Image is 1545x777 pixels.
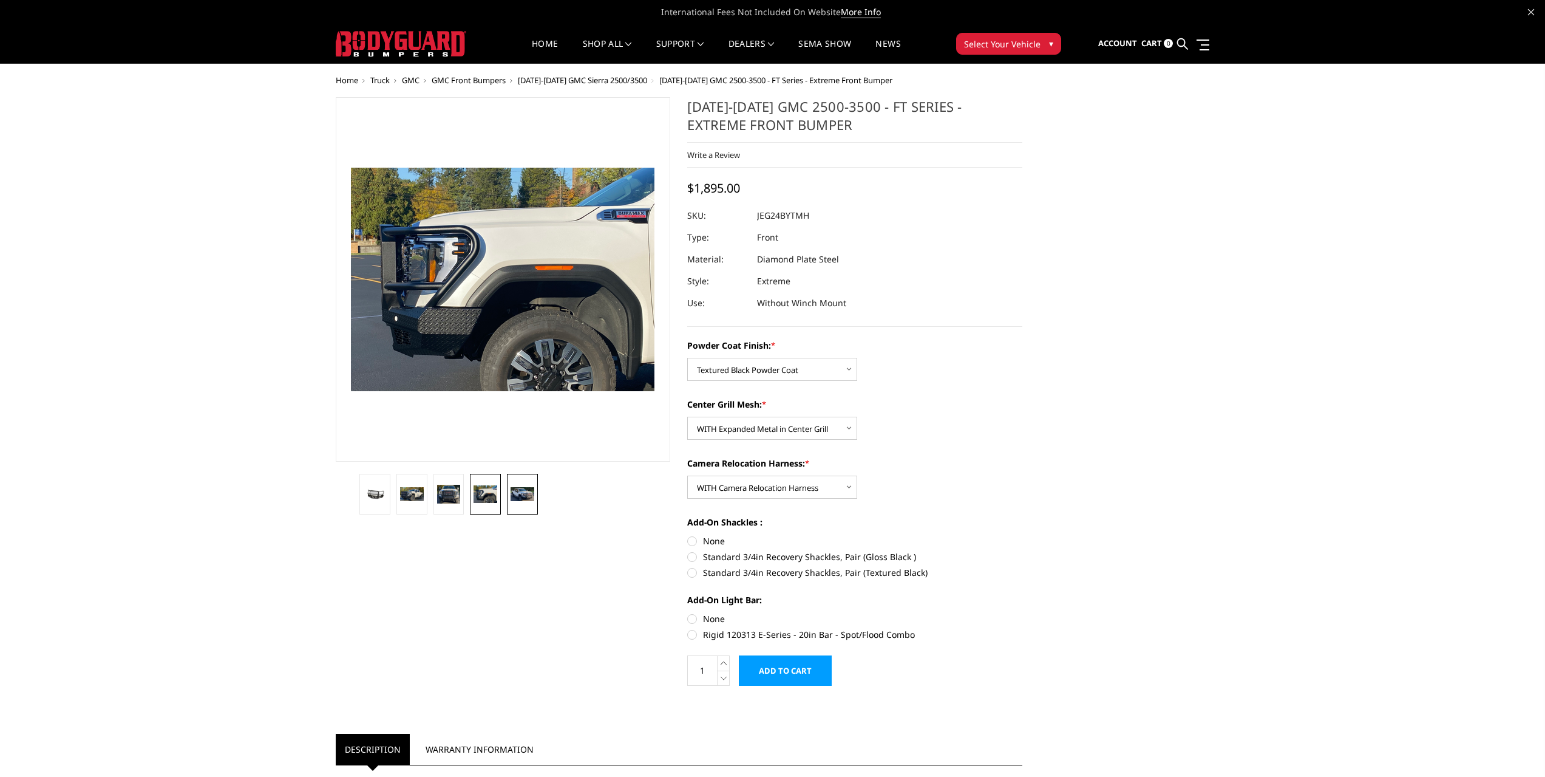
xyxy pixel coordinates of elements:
label: Camera Relocation Harness: [687,457,1022,470]
label: Standard 3/4in Recovery Shackles, Pair (Gloss Black ) [687,550,1022,563]
a: More Info [841,6,881,18]
a: News [875,39,900,63]
a: GMC Front Bumpers [432,75,506,86]
label: Powder Coat Finish: [687,339,1022,352]
dt: Use: [687,292,748,314]
label: Add-On Light Bar: [687,594,1022,606]
span: Cart [1141,38,1162,49]
a: Cart 0 [1141,27,1173,60]
button: Select Your Vehicle [956,33,1061,55]
a: 2024-2026 GMC 2500-3500 - FT Series - Extreme Front Bumper [336,97,671,462]
img: 2024-2026 GMC 2500-3500 - FT Series - Extreme Front Bumper [363,488,387,499]
img: 2024-2026 GMC 2500-3500 - FT Series - Extreme Front Bumper [511,487,534,501]
label: None [687,612,1022,625]
span: $1,895.00 [687,180,740,196]
a: Support [656,39,704,63]
a: Account [1098,27,1137,60]
a: Home [532,39,558,63]
a: Warranty Information [416,734,543,765]
a: Truck [370,75,390,86]
span: [DATE]-[DATE] GMC 2500-3500 - FT Series - Extreme Front Bumper [659,75,892,86]
h1: [DATE]-[DATE] GMC 2500-3500 - FT Series - Extreme Front Bumper [687,97,1022,143]
img: 2024-2026 GMC 2500-3500 - FT Series - Extreme Front Bumper [400,487,424,501]
label: Center Grill Mesh: [687,398,1022,411]
span: ▾ [1049,37,1053,50]
a: [DATE]-[DATE] GMC Sierra 2500/3500 [518,75,647,86]
dt: Style: [687,270,748,292]
a: Write a Review [687,149,740,160]
dd: Front [757,227,778,248]
span: Account [1098,38,1137,49]
dt: Material: [687,248,748,270]
dt: Type: [687,227,748,248]
label: Standard 3/4in Recovery Shackles, Pair (Textured Black) [687,566,1022,579]
dd: JEG24BYTMH [757,205,809,227]
label: None [687,535,1022,547]
label: Add-On Shackles : [687,516,1022,529]
a: GMC [402,75,419,86]
a: shop all [583,39,632,63]
input: Add to Cart [739,655,832,686]
img: 2024-2026 GMC 2500-3500 - FT Series - Extreme Front Bumper [474,485,497,502]
dd: Without Winch Mount [757,292,846,314]
dt: SKU: [687,205,748,227]
span: Select Your Vehicle [964,38,1041,50]
label: Rigid 120313 E-Series - 20in Bar - Spot/Flood Combo [687,628,1022,641]
a: Description [336,734,410,765]
a: Dealers [728,39,775,63]
dd: Diamond Plate Steel [757,248,839,270]
img: BODYGUARD BUMPERS [336,31,466,56]
a: Home [336,75,358,86]
dd: Extreme [757,270,790,292]
span: 0 [1164,39,1173,48]
img: 2024-2026 GMC 2500-3500 - FT Series - Extreme Front Bumper [437,485,461,503]
a: SEMA Show [798,39,851,63]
